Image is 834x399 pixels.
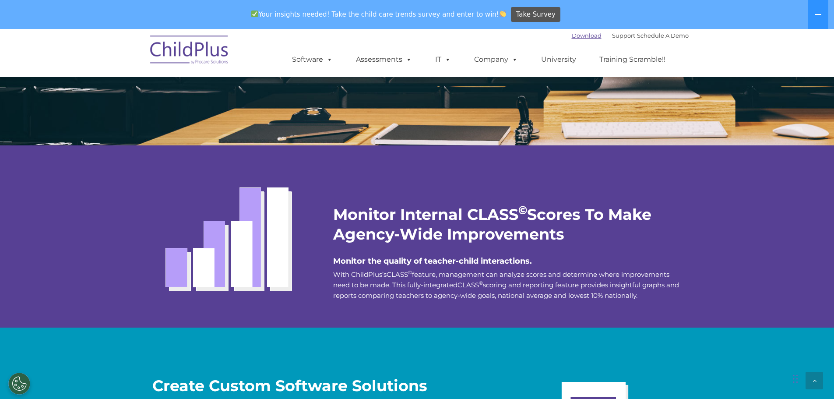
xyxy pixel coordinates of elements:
[465,51,527,68] a: Company
[333,205,518,224] strong: Monitor Internal CLASS
[612,32,635,39] a: Support
[251,11,258,17] img: ✅
[591,51,674,68] a: Training Scramble!!
[387,270,408,279] a: CLASS
[793,366,798,392] div: Drag
[637,32,689,39] a: Schedule A Demo
[347,51,421,68] a: Assessments
[146,29,233,73] img: ChildPlus by Procare Solutions
[152,376,427,395] strong: Create Custom Software Solutions
[511,7,560,22] a: Take Survey
[532,51,585,68] a: University
[518,203,527,217] sup: ©
[479,280,483,286] sup: ©
[283,51,341,68] a: Software
[408,269,412,275] sup: ©
[457,281,479,289] a: CLASS
[426,51,460,68] a: IT
[790,357,834,399] iframe: Chat Widget
[248,6,510,23] span: Your insights needed! Take the child care trends survey and enter to win!
[572,32,602,39] a: Download
[333,256,532,266] span: Monitor the quality of teacher-child interactions.
[500,11,506,17] img: 👏
[8,373,30,395] button: Cookies Settings
[516,7,556,22] span: Take Survey
[333,270,679,300] span: With ChildPlus’s feature, management can analyze scores and determine where improvements need to ...
[152,161,312,304] img: Class-bars2.gif
[572,32,689,39] font: |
